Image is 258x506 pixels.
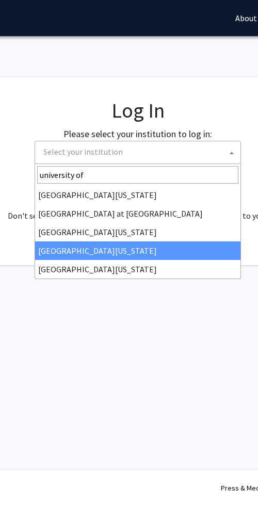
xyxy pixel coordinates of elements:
[35,260,240,279] li: [GEOGRAPHIC_DATA][US_STATE]
[39,141,240,162] span: Select your institution
[8,460,44,498] iframe: Chat
[35,141,241,164] span: Select your institution
[37,166,238,184] input: Search
[35,204,240,223] li: [GEOGRAPHIC_DATA] at [GEOGRAPHIC_DATA]
[43,146,123,157] span: Select your institution
[63,127,212,141] label: Please select your institution to log in:
[35,186,240,204] li: [GEOGRAPHIC_DATA][US_STATE]
[35,241,240,260] li: [GEOGRAPHIC_DATA][US_STATE]
[35,223,240,241] li: [GEOGRAPHIC_DATA][US_STATE]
